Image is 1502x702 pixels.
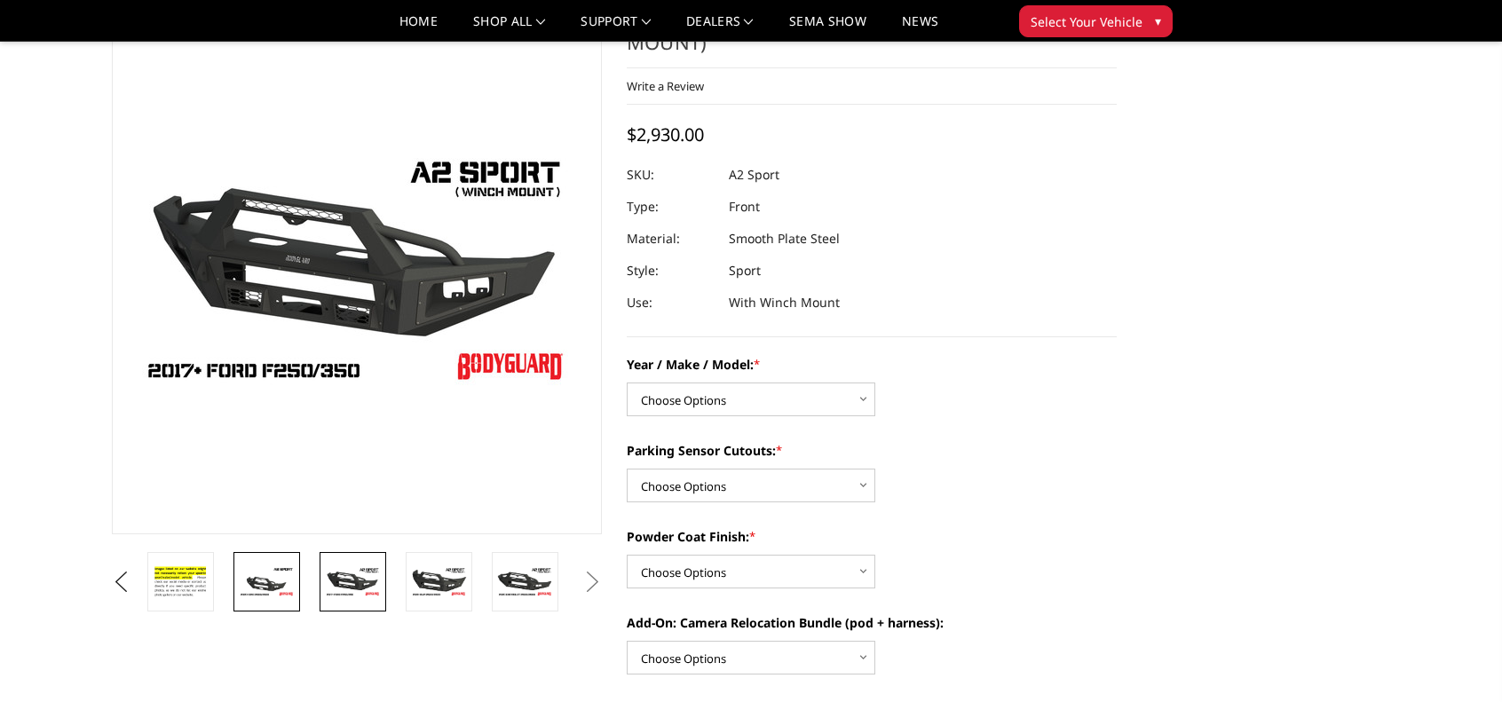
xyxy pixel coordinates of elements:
dd: Sport [729,255,761,287]
iframe: Chat Widget [1413,617,1502,702]
a: Home [399,15,438,41]
a: Write a Review [627,78,704,94]
img: A2 Series - Sport Front Bumper (winch mount) [239,566,295,597]
a: Dealers [686,15,754,41]
a: Support [581,15,651,41]
img: A2 Series - Sport Front Bumper (winch mount) [325,566,381,597]
a: shop all [473,15,545,41]
span: ▾ [1155,12,1161,30]
a: News [902,15,938,41]
label: Parking Sensor Cutouts: [627,441,1117,460]
img: A2 Series - Sport Front Bumper (winch mount) [497,566,553,597]
dt: Type: [627,191,715,223]
button: Previous [107,569,134,596]
dd: A2 Sport [729,159,779,191]
span: $2,930.00 [627,122,704,146]
button: Next [580,569,606,596]
label: Add-On: Camera Relocation Bundle (pod + harness): [627,613,1117,632]
label: Year / Make / Model: [627,355,1117,374]
dt: Style: [627,255,715,287]
dd: Front [729,191,760,223]
span: Select Your Vehicle [1031,12,1142,31]
dt: Use: [627,287,715,319]
a: A2 Series - Sport Front Bumper (winch mount) [112,2,602,534]
label: Powder Coat Finish: [627,527,1117,546]
dt: SKU: [627,159,715,191]
img: A2 Series - Sport Front Bumper (winch mount) [411,566,467,597]
a: SEMA Show [789,15,866,41]
dd: With Winch Mount [729,287,840,319]
button: Select Your Vehicle [1019,5,1173,37]
img: A2 Series - Sport Front Bumper (winch mount) [153,563,209,601]
dt: Material: [627,223,715,255]
dd: Smooth Plate Steel [729,223,840,255]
